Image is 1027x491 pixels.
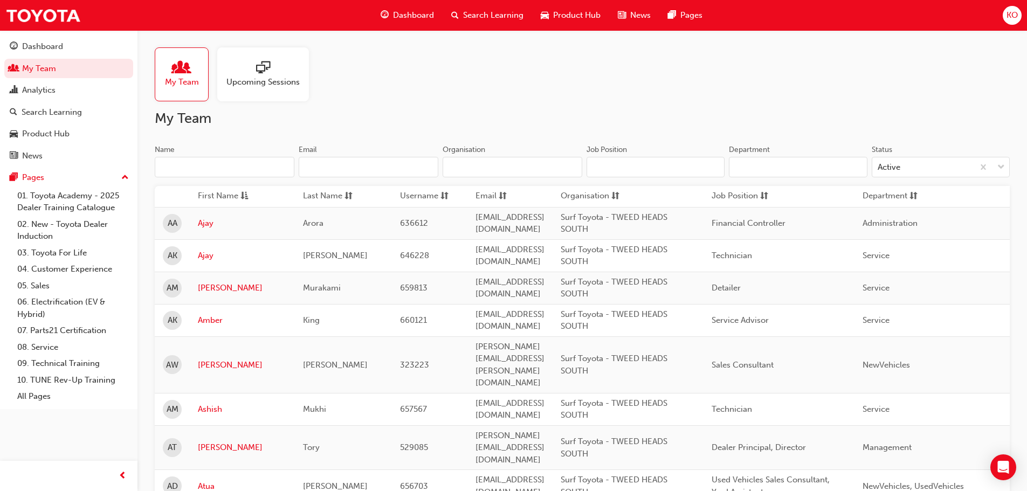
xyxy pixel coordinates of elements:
[561,245,667,267] span: Surf Toyota - TWEED HEADS SOUTH
[175,61,189,76] span: people-icon
[4,37,133,57] a: Dashboard
[165,76,199,88] span: My Team
[400,283,428,293] span: 659813
[121,171,129,185] span: up-icon
[712,190,771,203] button: Job Positionsorting-icon
[463,9,523,22] span: Search Learning
[618,9,626,22] span: news-icon
[303,481,368,491] span: [PERSON_NAME]
[475,342,544,388] span: [PERSON_NAME][EMAIL_ADDRESS][PERSON_NAME][DOMAIN_NAME]
[303,442,320,452] span: Tory
[878,161,900,174] div: Active
[712,315,769,325] span: Service Advisor
[4,168,133,188] button: Pages
[561,277,667,299] span: Surf Toyota - TWEED HEADS SOUTH
[1003,6,1022,25] button: KO
[712,404,752,414] span: Technician
[400,442,428,452] span: 529085
[863,190,907,203] span: Department
[1007,9,1018,22] span: KO
[561,212,667,234] span: Surf Toyota - TWEED HEADS SOUTH
[872,144,892,155] div: Status
[712,218,785,228] span: Financial Controller
[4,124,133,144] a: Product Hub
[155,110,1010,127] h2: My Team
[198,314,287,327] a: Amber
[22,150,43,162] div: News
[10,42,18,52] span: guage-icon
[400,251,429,260] span: 646228
[155,144,175,155] div: Name
[166,359,178,371] span: AW
[198,403,287,416] a: Ashish
[400,481,428,491] span: 656703
[863,481,964,491] span: NewVehicles, UsedVehicles
[400,315,427,325] span: 660121
[5,3,81,27] img: Trak
[240,190,249,203] span: asc-icon
[400,404,427,414] span: 657567
[712,190,758,203] span: Job Position
[303,251,368,260] span: [PERSON_NAME]
[303,315,320,325] span: King
[668,9,676,22] span: pages-icon
[609,4,659,26] a: news-iconNews
[587,157,725,177] input: Job Position
[587,144,627,155] div: Job Position
[13,372,133,389] a: 10. TUNE Rev-Up Training
[400,190,459,203] button: Usernamesorting-icon
[863,218,918,228] span: Administration
[863,442,912,452] span: Management
[168,314,177,327] span: AK
[198,190,257,203] button: First Nameasc-icon
[13,355,133,372] a: 09. Technical Training
[475,190,535,203] button: Emailsorting-icon
[443,144,485,155] div: Organisation
[10,86,18,95] span: chart-icon
[475,309,544,331] span: [EMAIL_ADDRESS][DOMAIN_NAME]
[167,403,178,416] span: AM
[863,360,910,370] span: NewVehicles
[863,404,890,414] span: Service
[443,4,532,26] a: search-iconSearch Learning
[400,218,428,228] span: 636612
[553,9,601,22] span: Product Hub
[475,277,544,299] span: [EMAIL_ADDRESS][DOMAIN_NAME]
[10,151,18,161] span: news-icon
[256,61,270,76] span: sessionType_ONLINE_URL-icon
[659,4,711,26] a: pages-iconPages
[440,190,449,203] span: sorting-icon
[4,80,133,100] a: Analytics
[4,146,133,166] a: News
[13,322,133,339] a: 07. Parts21 Certification
[13,294,133,322] a: 06. Electrification (EV & Hybrid)
[168,441,177,454] span: AT
[475,398,544,420] span: [EMAIL_ADDRESS][DOMAIN_NAME]
[4,34,133,168] button: DashboardMy TeamAnalyticsSearch LearningProduct HubNews
[729,144,770,155] div: Department
[381,9,389,22] span: guage-icon
[303,218,323,228] span: Arora
[10,173,18,183] span: pages-icon
[400,360,429,370] span: 323223
[198,190,238,203] span: First Name
[561,437,667,459] span: Surf Toyota - TWEED HEADS SOUTH
[303,360,368,370] span: [PERSON_NAME]
[198,282,287,294] a: [PERSON_NAME]
[443,157,582,177] input: Organisation
[561,190,620,203] button: Organisationsorting-icon
[168,250,177,262] span: AK
[13,261,133,278] a: 04. Customer Experience
[13,388,133,405] a: All Pages
[13,216,133,245] a: 02. New - Toyota Dealer Induction
[712,283,741,293] span: Detailer
[372,4,443,26] a: guage-iconDashboard
[611,190,619,203] span: sorting-icon
[303,404,326,414] span: Mukhi
[303,190,342,203] span: Last Name
[400,190,438,203] span: Username
[119,469,127,483] span: prev-icon
[303,190,362,203] button: Last Namesorting-icon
